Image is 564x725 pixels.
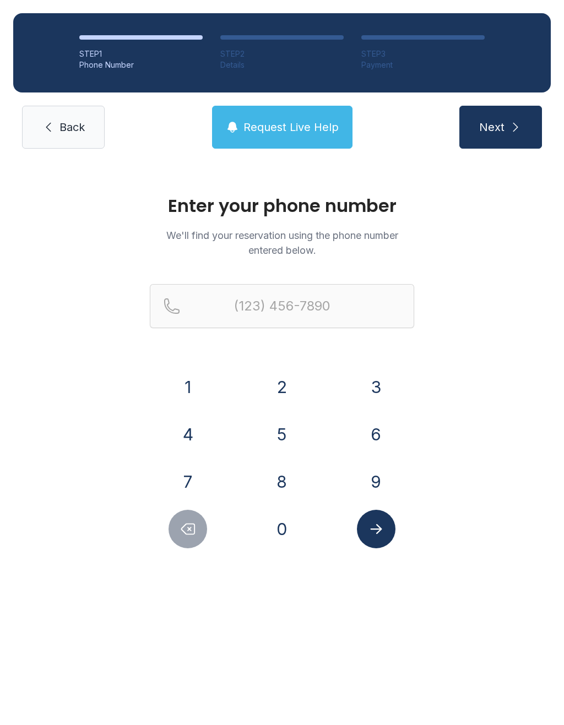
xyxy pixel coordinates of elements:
[220,59,344,70] div: Details
[169,368,207,406] button: 1
[479,119,505,135] span: Next
[263,462,301,501] button: 8
[169,510,207,548] button: Delete number
[150,197,414,215] h1: Enter your phone number
[357,510,395,548] button: Submit lookup form
[79,59,203,70] div: Phone Number
[243,119,339,135] span: Request Live Help
[357,462,395,501] button: 9
[79,48,203,59] div: STEP 1
[220,48,344,59] div: STEP 2
[150,228,414,258] p: We'll find your reservation using the phone number entered below.
[263,415,301,454] button: 5
[150,284,414,328] input: Reservation phone number
[361,59,485,70] div: Payment
[59,119,85,135] span: Back
[263,510,301,548] button: 0
[357,415,395,454] button: 6
[263,368,301,406] button: 2
[169,462,207,501] button: 7
[357,368,395,406] button: 3
[169,415,207,454] button: 4
[361,48,485,59] div: STEP 3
